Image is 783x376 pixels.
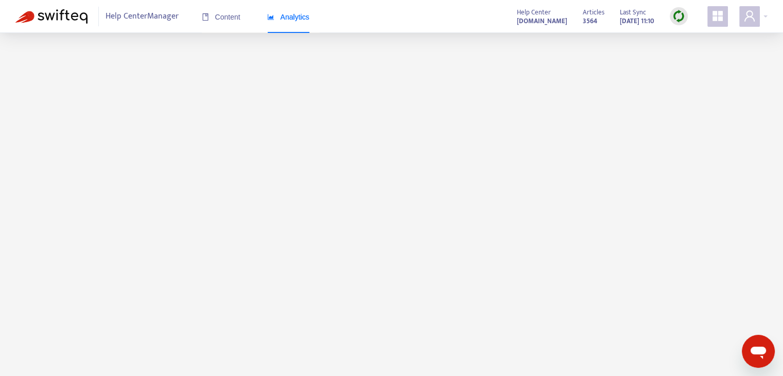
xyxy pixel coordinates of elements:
[583,7,604,18] span: Articles
[202,13,209,21] span: book
[517,7,551,18] span: Help Center
[711,10,724,22] span: appstore
[202,13,240,21] span: Content
[106,7,179,26] span: Help Center Manager
[672,10,685,23] img: sync.dc5367851b00ba804db3.png
[583,15,597,27] strong: 3564
[743,10,756,22] span: user
[517,15,567,27] a: [DOMAIN_NAME]
[742,335,775,368] iframe: Botón para iniciar la ventana de mensajería
[267,13,274,21] span: area-chart
[267,13,309,21] span: Analytics
[620,15,654,27] strong: [DATE] 11:10
[15,9,88,24] img: Swifteq
[620,7,646,18] span: Last Sync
